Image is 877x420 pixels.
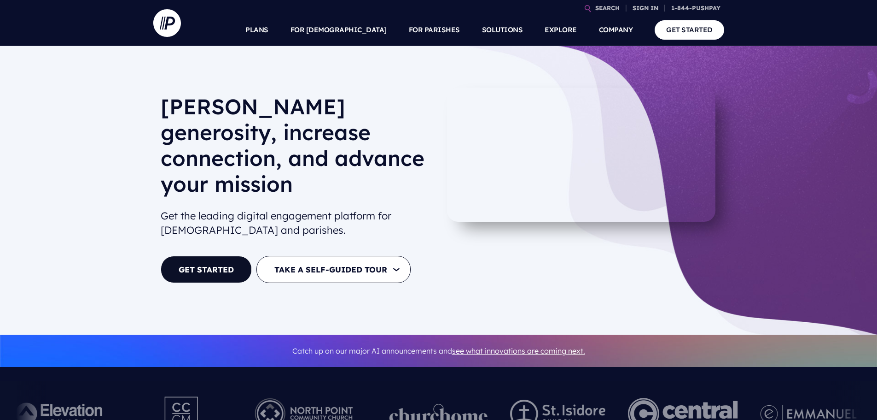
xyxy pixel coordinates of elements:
h2: Get the leading digital engagement platform for [DEMOGRAPHIC_DATA] and parishes. [161,205,431,241]
a: SOLUTIONS [482,14,523,46]
a: PLANS [245,14,268,46]
a: see what innovations are coming next. [452,346,585,355]
a: GET STARTED [161,256,252,283]
h1: [PERSON_NAME] generosity, increase connection, and advance your mission [161,94,431,204]
button: TAKE A SELF-GUIDED TOUR [256,256,411,283]
a: GET STARTED [655,20,724,39]
p: Catch up on our major AI announcements and [161,341,717,361]
a: FOR PARISHES [409,14,460,46]
a: FOR [DEMOGRAPHIC_DATA] [290,14,387,46]
a: COMPANY [599,14,633,46]
a: EXPLORE [545,14,577,46]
